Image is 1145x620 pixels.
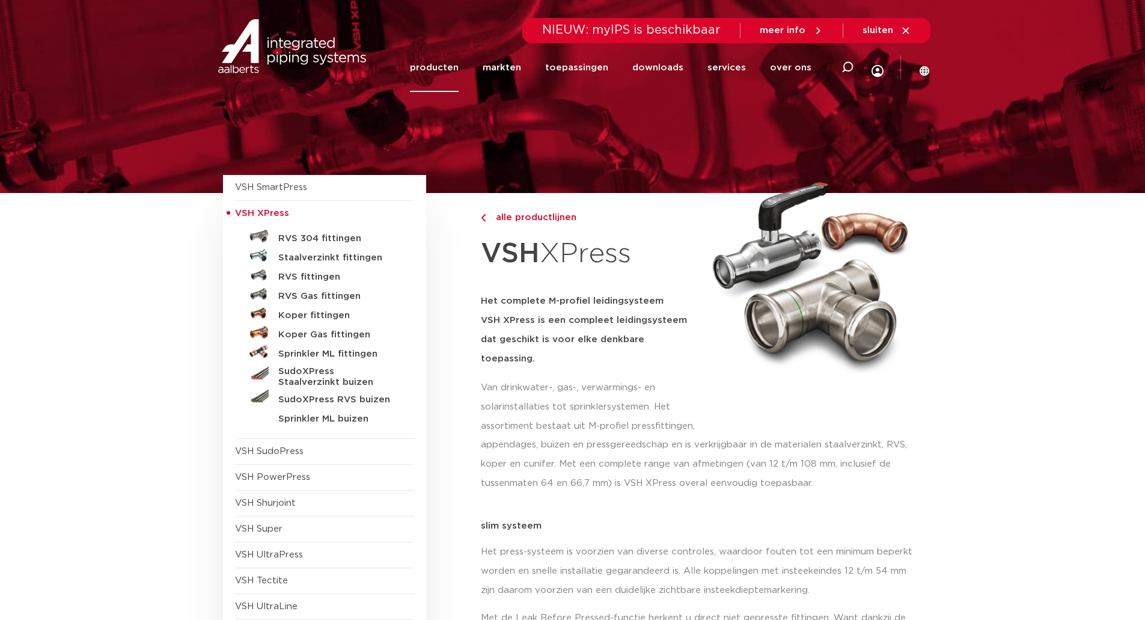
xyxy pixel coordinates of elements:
[235,576,288,585] a: VSH Tectite
[481,435,923,493] p: appendages, buizen en pressgereedschap en is verkrijgbaar in de materialen staalverzinkt, RVS, ko...
[235,183,307,192] a: VSH SmartPress
[481,240,540,268] strong: VSH
[481,521,923,530] p: slim systeem
[278,366,397,388] h5: SudoXPress Staalverzinkt buizen
[481,292,698,369] h5: Het complete M-profiel leidingsysteem VSH XPress is een compleet leidingsysteem dat geschikt is v...
[235,388,414,407] a: SudoXPress RVS buizen
[483,43,521,92] a: markten
[235,265,414,284] a: RVS fittingen
[235,284,414,304] a: RVS Gas fittingen
[481,378,698,436] p: Van drinkwater-, gas-, verwarmings- en solarinstallaties tot sprinklersystemen. Het assortiment b...
[235,407,414,426] a: Sprinkler ML buizen
[235,550,303,559] a: VSH UltraPress
[235,447,304,456] a: VSH SudoPress
[235,473,310,482] a: VSH PowerPress
[235,499,296,508] a: VSH Shurjoint
[235,209,289,218] span: VSH XPress
[235,246,414,265] a: Staalverzinkt fittingen
[278,310,397,321] h5: Koper fittingen
[872,40,884,96] div: my IPS
[235,227,414,246] a: RVS 304 fittingen
[278,394,397,405] h5: SudoXPress RVS buizen
[278,253,397,263] h5: Staalverzinkt fittingen
[235,361,414,388] a: SudoXPress Staalverzinkt buizen
[481,542,923,600] p: Het press-systeem is voorzien van diverse controles, waardoor fouten tot een minimum beperkt word...
[235,602,298,611] a: VSH UltraLine
[863,26,893,35] span: sluiten
[770,43,811,92] a: over ons
[278,291,397,302] h5: RVS Gas fittingen
[481,210,698,225] a: alle productlijnen
[235,342,414,361] a: Sprinkler ML fittingen
[278,414,397,425] h5: Sprinkler ML buizen
[707,43,746,92] a: services
[481,231,698,277] h1: XPress
[489,213,576,222] span: alle productlijnen
[410,43,459,92] a: producten
[760,25,823,36] a: meer info
[278,349,397,360] h5: Sprinkler ML fittingen
[235,304,414,323] a: Koper fittingen
[235,524,282,533] a: VSH Super
[481,214,486,222] img: chevron-right.svg
[410,43,811,92] nav: Menu
[278,272,397,283] h5: RVS fittingen
[278,233,397,244] h5: RVS 304 fittingen
[278,330,397,340] h5: Koper Gas fittingen
[545,43,608,92] a: toepassingen
[863,25,911,36] a: sluiten
[235,323,414,342] a: Koper Gas fittingen
[542,24,721,36] span: NIEUW: myIPS is beschikbaar
[760,26,805,35] span: meer info
[632,43,683,92] a: downloads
